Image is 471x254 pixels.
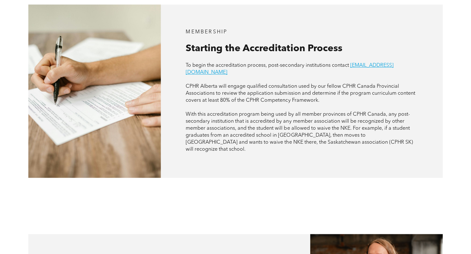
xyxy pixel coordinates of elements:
span: MEMBERSHIP [186,30,227,35]
span: Starting the Accreditation Process [186,44,342,53]
span: CPHR Alberta will engage qualified consultation used by our fellow CPHR Canada Provincial Associa... [186,84,415,103]
a: [EMAIL_ADDRESS][DOMAIN_NAME] [186,63,393,75]
span: With this accreditation program being used by all member provinces of CPHR Canada, any post-secon... [186,112,413,152]
span: To begin the accreditation process, post-secondary institutions contact [186,63,349,68]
